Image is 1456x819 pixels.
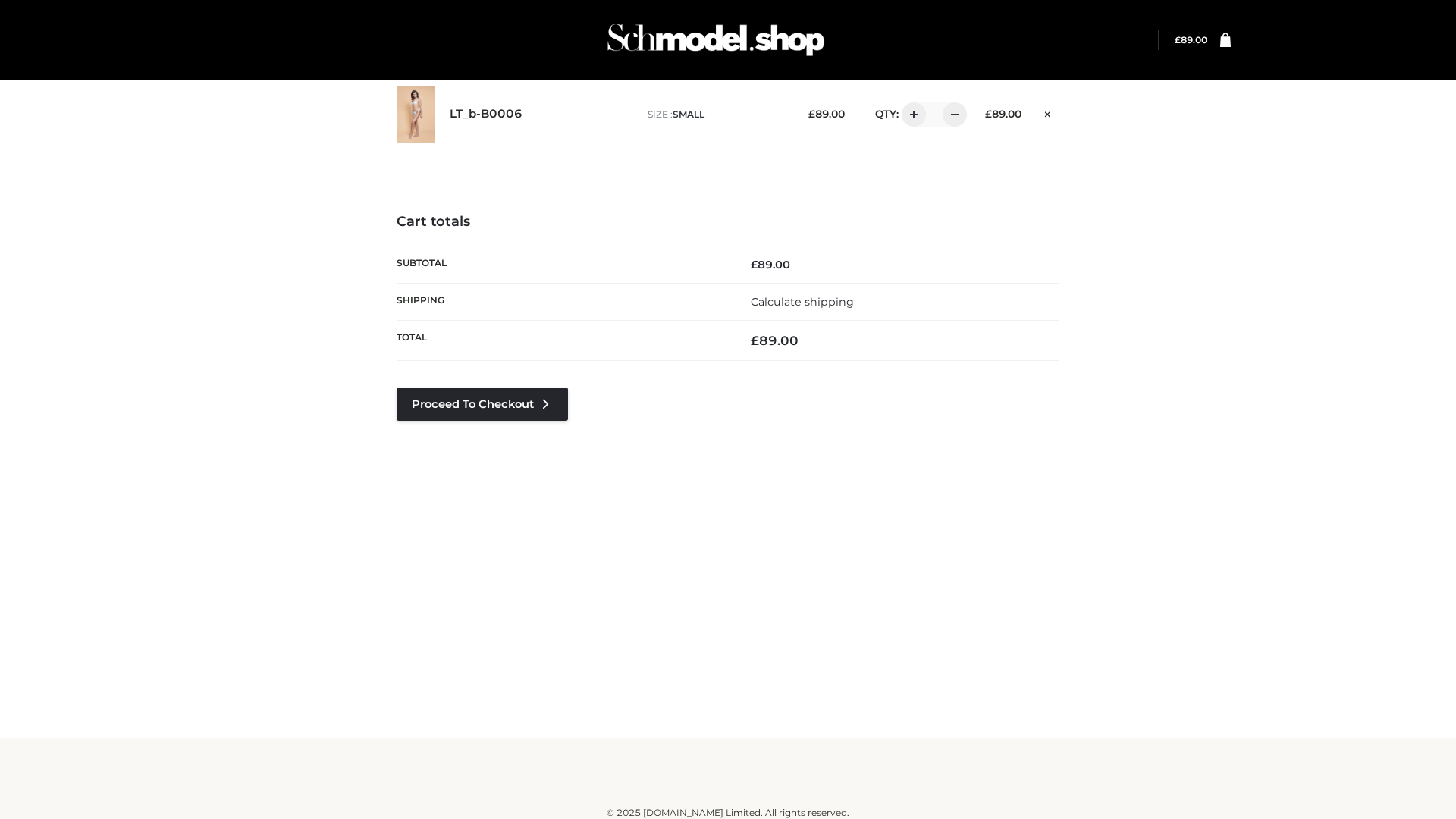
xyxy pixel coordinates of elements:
span: £ [751,258,758,271]
th: Subtotal [397,246,728,283]
th: Total [397,321,728,361]
a: £89.00 [1175,34,1207,45]
h4: Cart totals [397,214,1059,231]
span: £ [1175,34,1181,45]
a: Remove this item [1037,102,1059,122]
bdi: 89.00 [985,108,1021,120]
span: SMALL [673,108,704,120]
span: £ [985,108,992,120]
bdi: 89.00 [751,333,799,348]
span: £ [808,108,815,120]
th: Shipping [397,283,728,320]
span: £ [751,333,759,348]
bdi: 89.00 [751,258,790,271]
img: LT_b-B0006 - SMALL [397,86,435,143]
bdi: 89.00 [1175,34,1207,45]
bdi: 89.00 [808,108,845,120]
a: Proceed to Checkout [397,388,568,421]
a: Calculate shipping [751,295,854,309]
div: QTY: [860,102,962,127]
a: LT_b-B0006 [450,107,522,121]
p: size : [648,108,785,121]
img: Schmodel Admin 964 [602,10,830,70]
